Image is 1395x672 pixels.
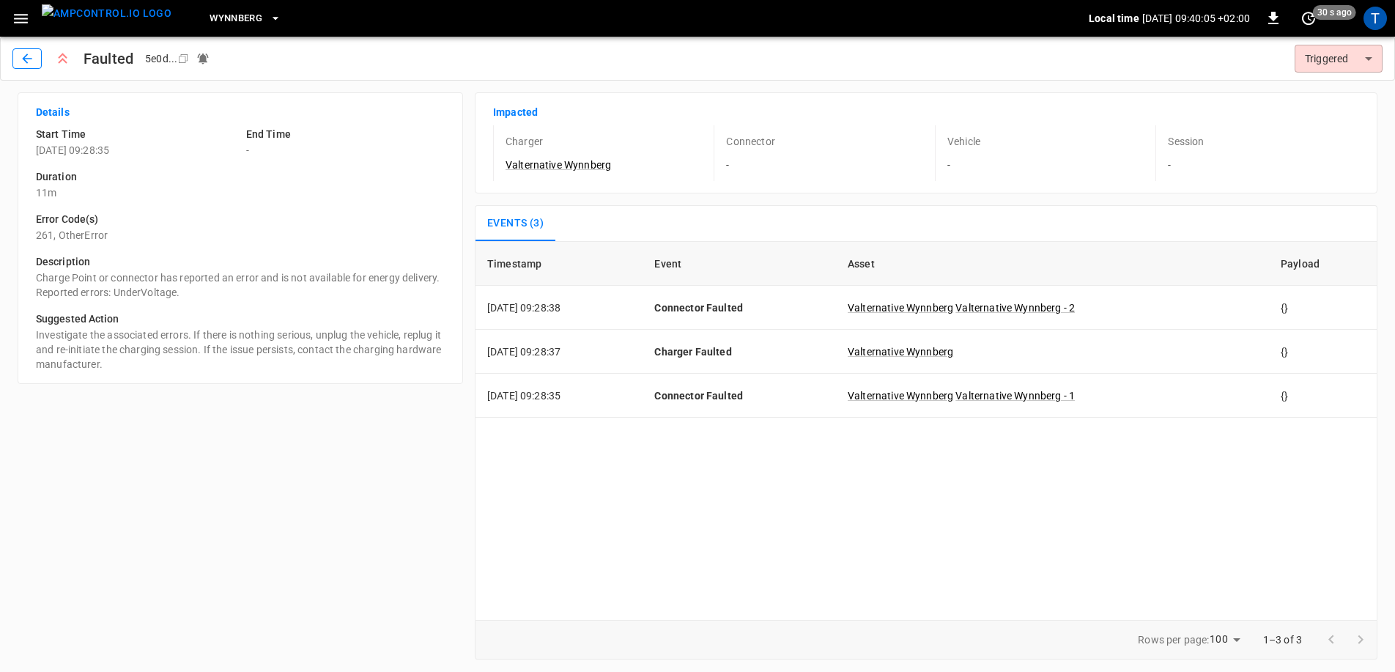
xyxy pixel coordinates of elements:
[196,52,210,65] div: Notifications sent
[36,212,445,228] h6: Error Code(s)
[476,330,643,374] td: [DATE] 09:28:37
[1313,5,1356,20] span: 30 s ago
[42,4,171,23] img: ampcontrol.io logo
[210,10,262,27] span: Wynnberg
[654,344,824,359] p: Charger Faulted
[506,134,543,149] p: Charger
[848,390,953,402] a: Valternative Wynnberg
[836,242,1269,286] th: Asset
[476,242,643,286] th: Timestamp
[1269,330,1377,374] td: {}
[726,134,774,149] p: Connector
[506,159,611,171] a: Valternative Wynnberg
[1269,242,1377,286] th: Payload
[475,241,1377,620] div: sessions table
[246,143,445,158] p: -
[1210,629,1245,650] div: 100
[1297,7,1320,30] button: set refresh interval
[1138,632,1209,647] p: Rows per page:
[145,51,177,66] div: 5e0d ...
[36,228,445,243] p: 261, OtherError
[714,125,917,181] div: -
[643,242,836,286] th: Event
[476,374,643,418] td: [DATE] 09:28:35
[36,328,445,372] p: Investigate the associated errors. If there is nothing serious, unplug the vehicle, replug it and...
[1168,134,1204,149] p: Session
[947,134,980,149] p: Vehicle
[955,390,1075,402] a: Valternative Wynnberg - 1
[1089,11,1139,26] p: Local time
[848,346,953,358] a: Valternative Wynnberg
[36,127,234,143] h6: Start Time
[654,388,824,403] p: Connector Faulted
[36,311,445,328] h6: Suggested Action
[36,185,445,200] p: 11m
[246,127,445,143] h6: End Time
[493,105,1359,119] p: Impacted
[204,4,287,33] button: Wynnberg
[84,47,133,70] h1: Faulted
[476,242,1377,418] table: sessions table
[1363,7,1387,30] div: profile-icon
[36,169,445,185] h6: Duration
[1269,286,1377,330] td: {}
[1155,125,1358,181] div: -
[935,125,1138,181] div: -
[1295,45,1383,73] div: Triggered
[36,270,445,300] p: Charge Point or connector has reported an error and is not available for energy delivery. Reporte...
[955,302,1075,314] a: Valternative Wynnberg - 2
[36,254,445,270] h6: Description
[1269,374,1377,418] td: {}
[476,286,643,330] td: [DATE] 09:28:38
[476,206,555,241] button: Events (3)
[177,51,191,67] div: copy
[36,143,234,158] p: [DATE] 09:28:35
[848,302,953,314] a: Valternative Wynnberg
[1263,632,1302,647] p: 1–3 of 3
[654,300,824,315] p: Connector Faulted
[1142,11,1250,26] p: [DATE] 09:40:05 +02:00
